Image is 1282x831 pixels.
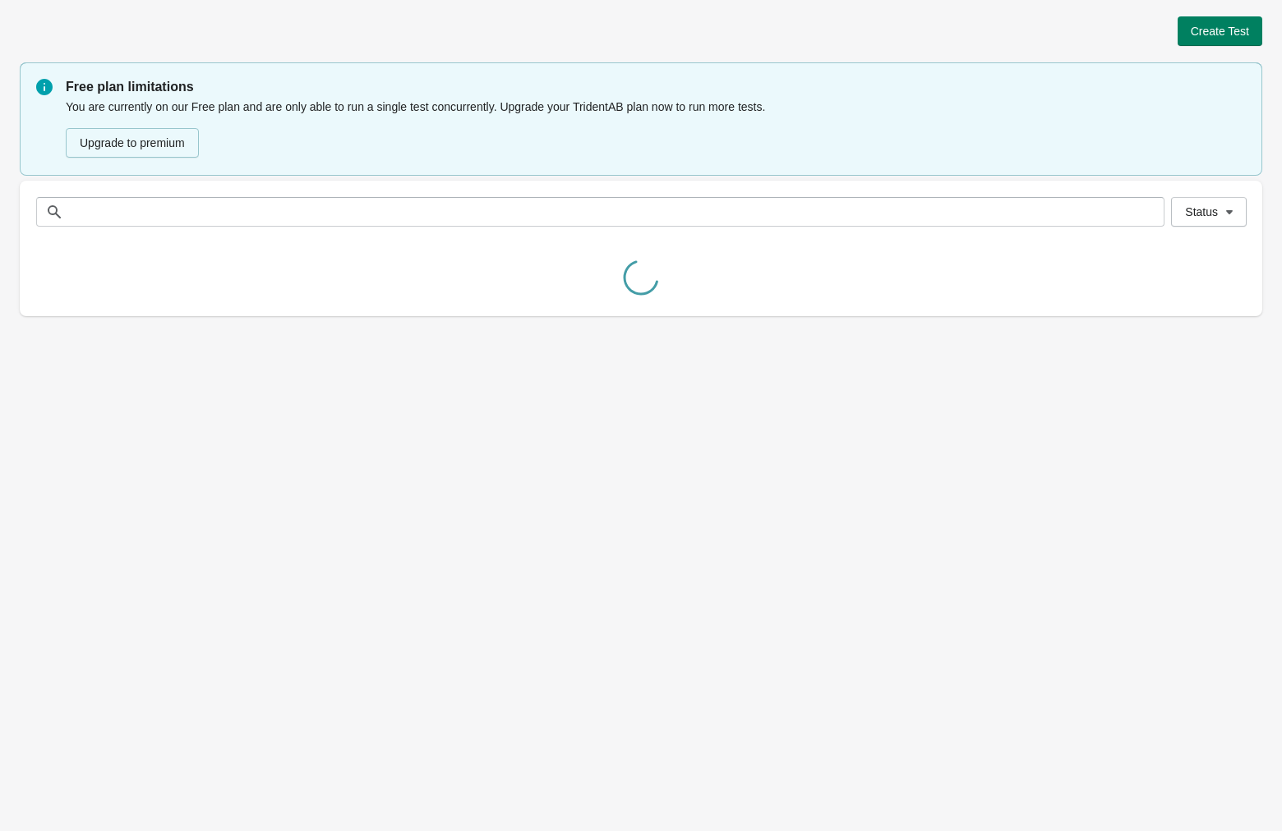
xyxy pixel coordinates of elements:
[1171,197,1247,227] button: Status
[1178,16,1262,46] button: Create Test
[1185,205,1218,218] span: Status
[66,97,1246,159] div: You are currently on our Free plan and are only able to run a single test concurrently. Upgrade y...
[1191,25,1249,38] span: Create Test
[66,77,1246,97] p: Free plan limitations
[66,128,199,158] button: Upgrade to premium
